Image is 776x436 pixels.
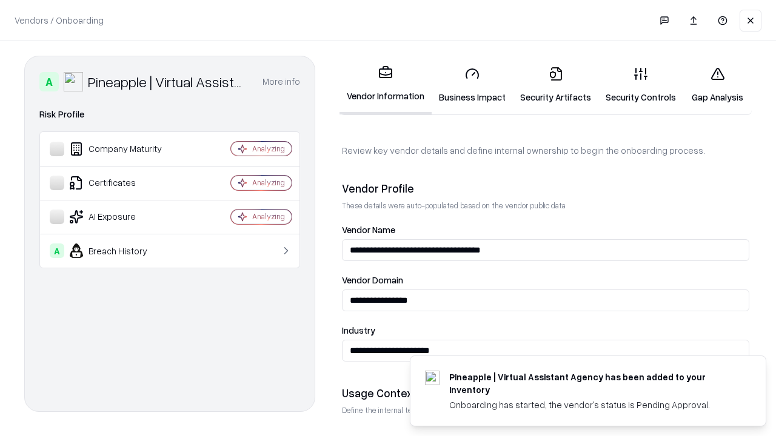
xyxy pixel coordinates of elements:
label: Vendor Domain [342,276,749,285]
div: Analyzing [252,144,285,154]
a: Gap Analysis [683,57,752,113]
div: Vendor Profile [342,181,749,196]
div: Risk Profile [39,107,300,122]
div: Breach History [50,243,195,258]
label: Vendor Name [342,225,749,234]
div: Onboarding has started, the vendor's status is Pending Approval. [449,398,737,411]
div: Company Maturity [50,142,195,156]
a: Security Artifacts [513,57,598,113]
div: A [39,72,59,91]
div: Usage Context [342,386,749,400]
div: Certificates [50,176,195,190]
div: A [50,243,64,258]
p: Define the internal team and reason for using this vendor. This helps assess business relevance a... [342,405,749,415]
img: Pineapple | Virtual Assistant Agency [64,72,83,91]
div: Pineapple | Virtual Assistant Agency [88,72,248,91]
p: These details were auto-populated based on the vendor public data [342,200,749,211]
p: Review key vendor details and define internal ownership to begin the onboarding process. [342,144,749,157]
button: More info [263,71,300,93]
img: trypineapple.com [425,371,440,385]
div: Pineapple | Virtual Assistant Agency has been added to your inventory [449,371,737,396]
a: Vendor Information [339,56,432,114]
div: AI Exposure [50,210,195,224]
p: Vendors / Onboarding [15,14,104,27]
a: Business Impact [432,57,513,113]
div: Analyzing [252,177,285,188]
div: Analyzing [252,211,285,222]
label: Industry [342,326,749,335]
a: Security Controls [598,57,683,113]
